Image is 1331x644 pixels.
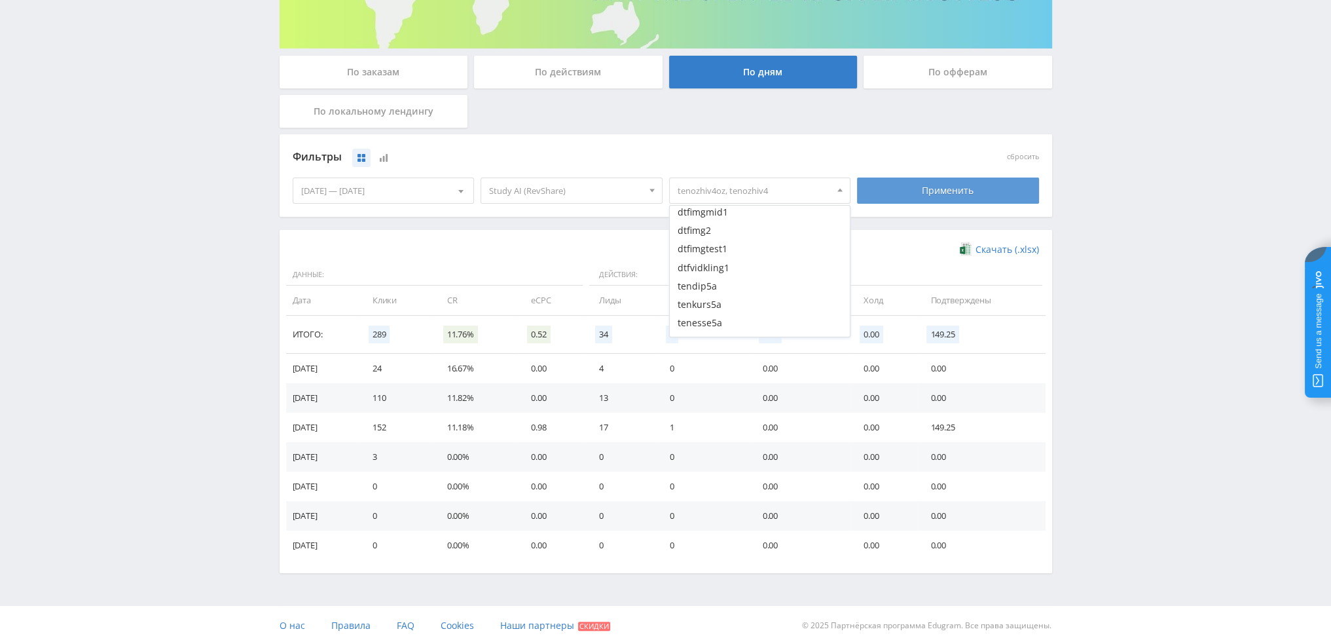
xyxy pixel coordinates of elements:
span: 289 [369,326,390,343]
span: 0.00 [860,326,883,343]
td: Дата [286,286,359,315]
div: По локальному лендингу [280,95,468,128]
td: 0.00 [917,442,1045,472]
td: [DATE] [286,531,359,560]
td: 17 [586,413,657,442]
td: 152 [359,413,434,442]
span: 34 [595,326,612,343]
td: [DATE] [286,501,359,531]
span: Правила [331,619,371,632]
span: Cookies [441,619,474,632]
td: Подтверждены [917,286,1045,315]
td: 0.00 [750,531,851,560]
td: 0.00 [917,354,1045,383]
button: tenkurs5a [670,295,850,314]
td: 16.67% [434,354,518,383]
td: 0.00 [750,413,851,442]
td: [DATE] [286,472,359,501]
td: eCPC [518,286,586,315]
span: 1 [666,326,678,343]
td: 4 [586,354,657,383]
td: 0.00 [850,354,917,383]
td: 0 [359,501,434,531]
td: 0.00 [518,383,586,413]
span: 11.76% [443,326,478,343]
div: [DATE] — [DATE] [293,178,474,203]
td: 0 [586,531,657,560]
td: 0.00 [750,501,851,531]
td: 0 [586,442,657,472]
td: 0 [657,501,749,531]
span: Study AI (RevShare) [489,178,642,203]
td: 0 [657,531,749,560]
td: [DATE] [286,383,359,413]
td: 0.00 [518,354,586,383]
td: 0 [359,472,434,501]
button: сбросить [1007,153,1039,161]
td: 0 [359,531,434,560]
button: tendip5a [670,277,850,295]
span: О нас [280,619,305,632]
img: xlsx [960,242,971,256]
td: 0 [657,472,749,501]
td: 0.00 [917,531,1045,560]
td: 110 [359,383,434,413]
span: FAQ [397,619,414,632]
td: 11.82% [434,383,518,413]
td: Клики [359,286,434,315]
span: Наши партнеры [500,619,574,632]
span: Финансы: [753,264,1042,286]
td: [DATE] [286,354,359,383]
div: По офферам [864,56,1052,88]
td: 0 [657,383,749,413]
td: 0.98 [518,413,586,442]
td: CR [434,286,518,315]
td: 0.00% [434,531,518,560]
td: 149.25 [917,413,1045,442]
td: 0.00% [434,442,518,472]
td: 0.00 [518,472,586,501]
td: Итого: [286,316,359,354]
td: 0.00 [850,501,917,531]
button: tenesse5a [670,314,850,332]
button: dtfimg2 [670,221,850,240]
button: tenref5a [670,332,850,350]
td: [DATE] [286,413,359,442]
td: 0.00 [518,501,586,531]
span: tenozhiv4oz, tenozhiv4 [678,178,831,203]
td: 3 [359,442,434,472]
td: 0.00 [750,442,851,472]
button: dtfvidkling1 [670,259,850,277]
span: Данные: [286,264,583,286]
td: 0.00 [917,472,1045,501]
span: 149.25 [926,326,958,343]
td: 0.00% [434,472,518,501]
td: 0.00 [750,354,851,383]
td: 0 [586,501,657,531]
td: Лиды [586,286,657,315]
td: Холд [850,286,917,315]
td: 0 [657,354,749,383]
td: 0.00 [850,442,917,472]
div: По дням [669,56,858,88]
td: 0.00 [518,531,586,560]
td: 0.00 [917,501,1045,531]
td: 0.00 [850,531,917,560]
td: 0.00 [750,472,851,501]
td: 13 [586,383,657,413]
td: 0.00% [434,501,518,531]
td: 0.00 [750,383,851,413]
td: 0.00 [850,383,917,413]
span: 0.52 [527,326,550,343]
span: Действия: [589,264,746,286]
button: dtfimgmid1 [670,203,850,221]
td: 0.00 [518,442,586,472]
div: По заказам [280,56,468,88]
td: 0.00 [850,413,917,442]
a: Скачать (.xlsx) [960,243,1038,256]
td: 11.18% [434,413,518,442]
td: [DATE] [286,442,359,472]
td: 0 [657,442,749,472]
td: 0 [586,472,657,501]
td: 0.00 [917,383,1045,413]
